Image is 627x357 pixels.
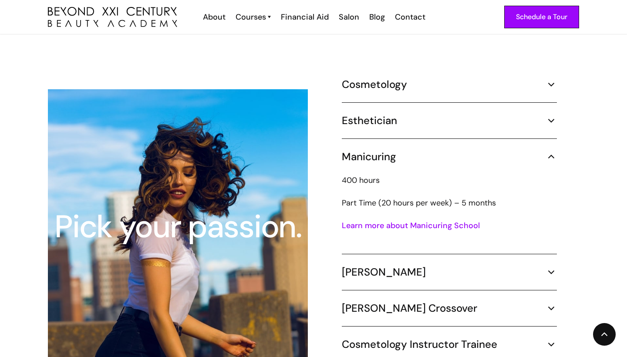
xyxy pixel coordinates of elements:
[339,11,359,23] div: Salon
[342,266,426,279] h5: [PERSON_NAME]
[48,7,177,27] img: beyond 21st century beauty academy logo
[197,11,230,23] a: About
[395,11,425,23] div: Contact
[342,338,497,351] h5: Cosmetology Instructor Trainee
[342,78,407,91] h5: Cosmetology
[389,11,430,23] a: Contact
[342,175,557,209] p: 400 hours ‍ Part Time (20 hours per week) – 5 months
[364,11,389,23] a: Blog
[281,11,329,23] div: Financial Aid
[48,7,177,27] a: home
[369,11,385,23] div: Blog
[342,302,477,315] h5: [PERSON_NAME] Crossover
[49,211,307,242] div: Pick your passion.
[504,6,579,28] a: Schedule a Tour
[342,220,480,231] a: Learn more about Manicuring School
[333,11,364,23] a: Salon
[516,11,567,23] div: Schedule a Tour
[203,11,226,23] div: About
[236,11,266,23] div: Courses
[275,11,333,23] a: Financial Aid
[236,11,271,23] a: Courses
[342,114,397,127] h5: Esthetician
[342,150,396,163] h5: Manicuring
